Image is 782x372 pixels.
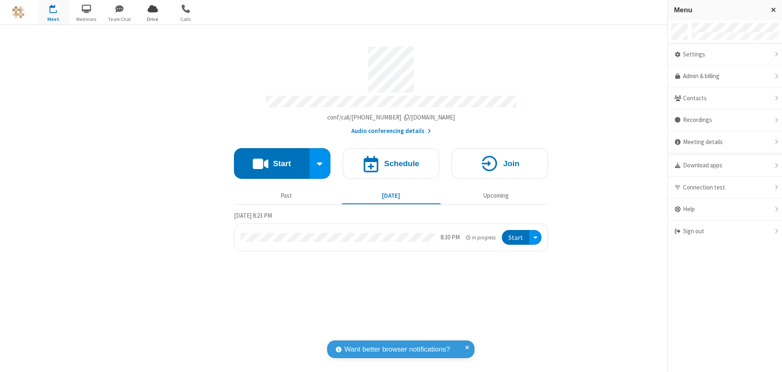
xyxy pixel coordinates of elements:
button: Start [234,148,310,179]
div: 8:30 PM [440,233,460,242]
button: Schedule [343,148,439,179]
button: Join [452,148,548,179]
span: Copy my meeting room link [327,113,455,121]
h4: Schedule [384,160,419,167]
div: Start conference options [310,148,331,179]
img: QA Selenium DO NOT DELETE OR CHANGE [12,6,25,18]
button: Audio conferencing details [351,126,431,136]
span: Webinars [71,16,102,23]
button: Upcoming [447,188,545,203]
section: Account details [234,41,548,136]
div: Contacts [668,88,782,110]
em: in progress [466,234,496,241]
button: Copy my meeting room linkCopy my meeting room link [327,113,455,122]
a: Admin & billing [668,65,782,88]
div: Recordings [668,109,782,131]
div: Meeting details [668,131,782,153]
div: Settings [668,44,782,66]
span: Want better browser notifications? [344,344,450,355]
span: Drive [137,16,168,23]
h4: Join [503,160,519,167]
button: Start [502,230,529,245]
div: Open menu [529,230,542,245]
section: Today's Meetings [234,211,548,252]
div: Download apps [668,155,782,177]
button: Past [237,188,336,203]
span: [DATE] 8:23 PM [234,212,272,219]
div: Connection test [668,177,782,199]
div: 1 [55,5,61,11]
span: Meet [38,16,69,23]
span: Team Chat [104,16,135,23]
div: Sign out [668,221,782,242]
button: [DATE] [342,188,440,203]
span: Calls [171,16,201,23]
div: Help [668,198,782,221]
h3: Menu [674,6,764,14]
h4: Start [273,160,291,167]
